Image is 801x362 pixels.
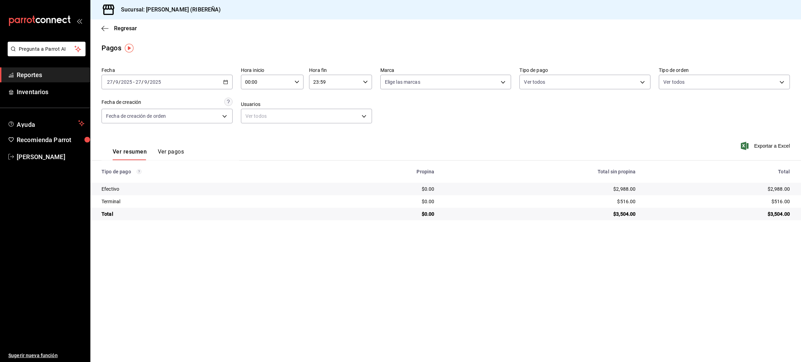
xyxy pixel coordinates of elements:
[309,68,372,73] label: Hora fin
[241,102,372,107] label: Usuarios
[102,25,137,32] button: Regresar
[380,68,511,73] label: Marca
[446,186,636,192] div: $2,988.00
[137,169,141,174] svg: Los pagos realizados con Pay y otras terminales son montos brutos.
[647,211,790,217] div: $3,504.00
[102,169,316,174] div: Tipo de pago
[17,119,75,127] span: Ayuda
[76,18,82,24] button: open_drawer_menu
[446,169,636,174] div: Total sin propina
[8,352,84,359] span: Sugerir nueva función
[8,42,86,56] button: Pregunta a Parrot AI
[119,79,121,85] span: /
[17,87,84,97] span: Inventarios
[647,186,790,192] div: $2,988.00
[158,148,184,160] button: Ver pagos
[17,70,84,80] span: Reportes
[149,79,161,85] input: ----
[647,169,790,174] div: Total
[241,68,304,73] label: Hora inicio
[102,198,316,205] div: Terminal
[102,211,316,217] div: Total
[446,211,636,217] div: $3,504.00
[102,68,233,73] label: Fecha
[327,186,435,192] div: $0.00
[327,198,435,205] div: $0.00
[125,44,133,52] img: Tooltip marker
[742,142,790,150] button: Exportar a Excel
[114,25,137,32] span: Regresar
[19,46,75,53] span: Pregunta a Parrot AI
[115,6,221,14] h3: Sucursal: [PERSON_NAME] (RIBEREÑA)
[446,198,636,205] div: $516.00
[113,148,147,160] button: Ver resumen
[647,198,790,205] div: $516.00
[113,148,184,160] div: navigation tabs
[524,79,545,85] span: Ver todos
[106,113,166,120] span: Fecha de creación de orden
[385,79,420,85] span: Elige las marcas
[5,50,86,58] a: Pregunta a Parrot AI
[107,79,113,85] input: --
[659,68,790,73] label: Tipo de orden
[102,43,121,53] div: Pagos
[121,79,132,85] input: ----
[663,79,685,85] span: Ver todos
[17,135,84,145] span: Recomienda Parrot
[115,79,119,85] input: --
[147,79,149,85] span: /
[17,152,84,162] span: [PERSON_NAME]
[241,109,372,123] div: Ver todos
[102,99,141,106] div: Fecha de creación
[135,79,141,85] input: --
[113,79,115,85] span: /
[144,79,147,85] input: --
[327,169,435,174] div: Propina
[519,68,650,73] label: Tipo de pago
[133,79,135,85] span: -
[327,211,435,217] div: $0.00
[141,79,144,85] span: /
[102,186,316,192] div: Efectivo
